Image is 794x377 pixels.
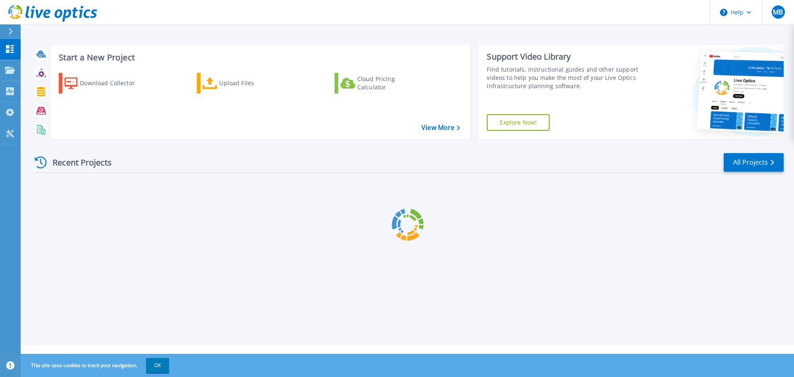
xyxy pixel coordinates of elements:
div: Cloud Pricing Calculator [357,75,423,91]
a: Explore Now! [487,114,550,131]
div: Support Video Library [487,51,642,62]
div: Recent Projects [32,152,123,173]
a: Cloud Pricing Calculator [335,73,427,94]
h3: Start a New Project [59,53,460,62]
a: Upload Files [197,73,289,94]
a: Download Collector [59,73,151,94]
button: OK [146,358,169,373]
span: MB [773,9,783,15]
div: Find tutorials, instructional guides and other support videos to help you make the most of your L... [487,65,642,90]
a: View More [421,124,460,132]
span: This site uses cookies to track your navigation. [23,358,169,373]
div: Upload Files [219,75,285,91]
div: Download Collector [80,75,146,91]
a: All Projects [724,153,784,172]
